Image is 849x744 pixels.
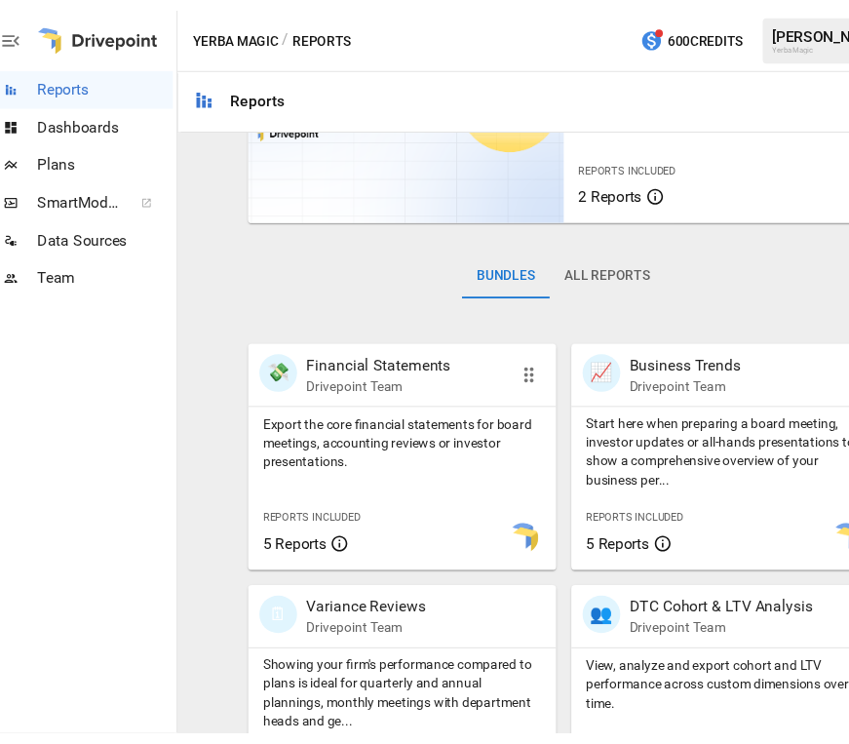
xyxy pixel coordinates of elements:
[651,605,841,628] p: DTC Cohort & LTV Analysis
[38,70,178,94] span: Reports
[690,20,768,44] span: 600 Credits
[525,529,557,561] img: smart model
[38,148,178,172] span: Plans
[272,542,337,561] span: 5 Reports
[606,518,707,530] span: Reports Included
[199,20,288,44] button: Yerba Magic
[317,605,440,628] p: Variance Reviews
[38,265,178,289] span: Team
[478,251,568,297] button: Bundles
[602,605,641,644] div: 👥
[606,542,672,561] span: 5 Reports
[123,184,136,209] span: ™
[651,355,766,378] p: Business Trends
[38,226,178,250] span: Data Sources
[602,355,641,394] div: 📈
[238,84,293,102] div: Reports
[272,666,560,744] p: Showing your firm's performance compared to plans is ideal for quarterly and annual plannings, mo...
[272,518,372,530] span: Reports Included
[291,20,298,44] div: /
[268,605,307,644] div: 🗓
[651,378,766,398] p: Drivepoint Team
[598,182,664,201] span: 2 Reports
[38,187,124,211] span: SmartModel
[654,14,776,50] button: 600Credits
[38,109,178,133] span: Dashboards
[598,159,699,172] span: Reports Included
[317,378,466,398] p: Drivepoint Team
[317,355,466,378] p: Financial Statements
[568,251,687,297] button: All Reports
[317,628,440,647] p: Drivepoint Team
[268,355,307,394] div: 💸
[272,417,560,476] p: Export the core financial statements for board meetings, accounting reviews or investor presentat...
[651,628,841,647] p: Drivepoint Team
